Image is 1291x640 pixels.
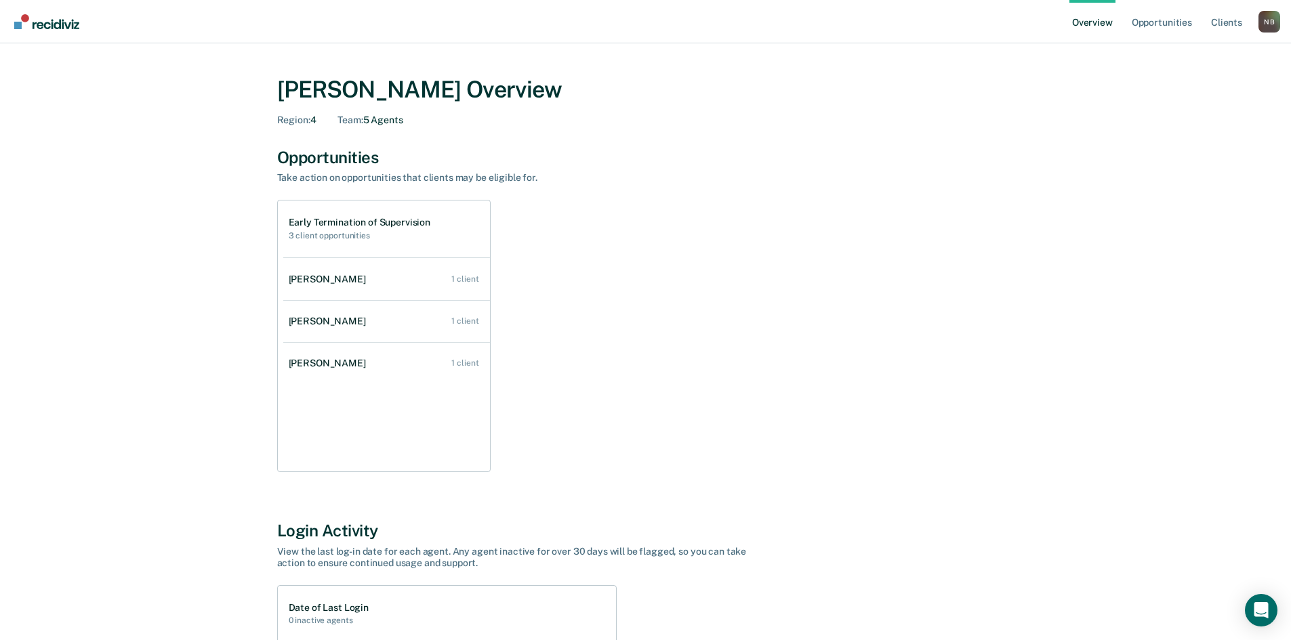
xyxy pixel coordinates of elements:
div: 5 Agents [337,114,403,126]
h2: 0 inactive agents [289,616,369,625]
div: 1 client [451,358,478,368]
div: Login Activity [277,521,1015,540]
div: N B [1258,11,1280,33]
div: 1 client [451,274,478,284]
h1: Date of Last Login [289,602,369,614]
div: [PERSON_NAME] [289,274,371,285]
div: Opportunities [277,148,1015,167]
button: Profile dropdown button [1258,11,1280,33]
img: Recidiviz [14,14,79,29]
a: [PERSON_NAME] 1 client [283,344,490,383]
h2: 3 client opportunities [289,231,431,240]
span: Region : [277,114,310,125]
span: Team : [337,114,363,125]
div: Take action on opportunities that clients may be eligible for. [277,172,752,184]
a: [PERSON_NAME] 1 client [283,260,490,299]
div: [PERSON_NAME] Overview [277,76,1015,104]
div: 1 client [451,316,478,326]
div: Open Intercom Messenger [1245,594,1277,626]
div: [PERSON_NAME] [289,358,371,369]
a: [PERSON_NAME] 1 client [283,302,490,341]
div: View the last log-in date for each agent. Any agent inactive for over 30 days will be flagged, so... [277,546,752,569]
h1: Early Termination of Supervision [289,217,431,228]
div: [PERSON_NAME] [289,316,371,327]
div: 4 [277,114,316,126]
